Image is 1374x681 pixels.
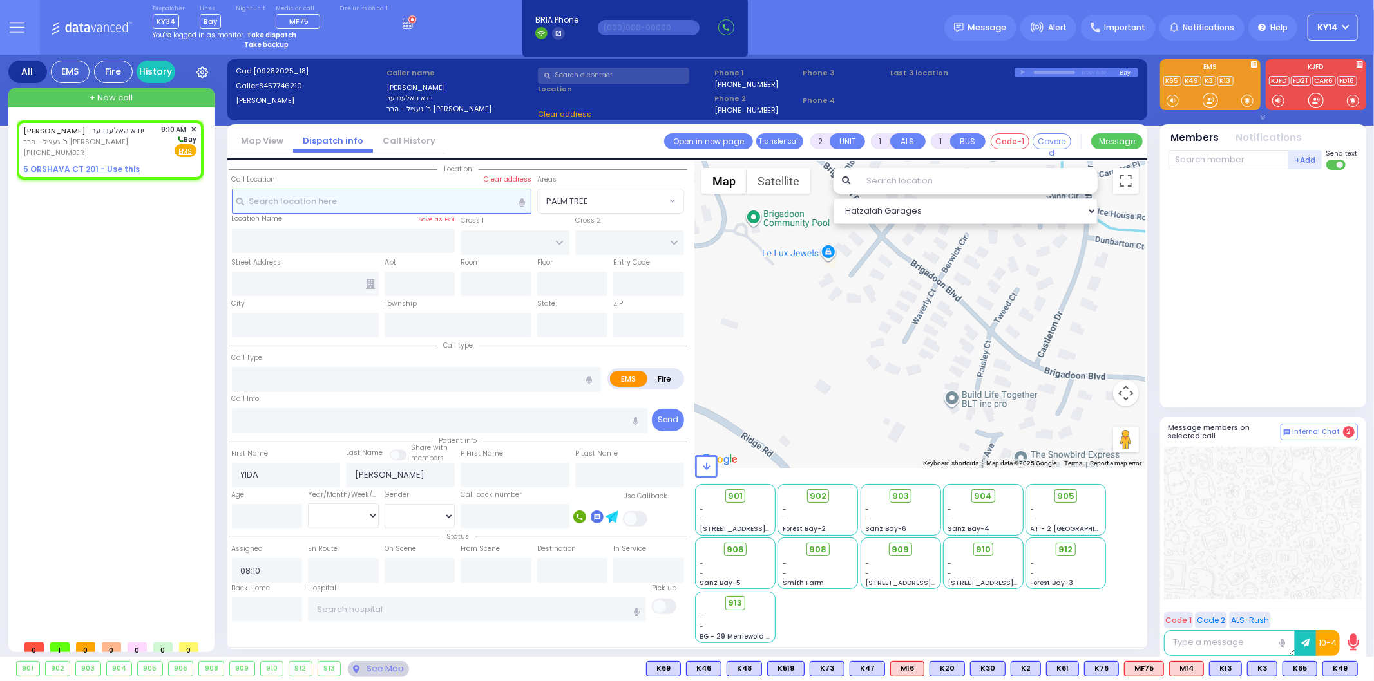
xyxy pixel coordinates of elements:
span: - [783,505,787,514]
button: +Add [1289,150,1322,169]
span: You're logged in as monitor. [153,30,245,40]
button: 10-4 [1316,630,1340,656]
div: K519 [767,661,805,676]
button: Toggle fullscreen view [1113,168,1139,194]
div: BLS [1247,661,1277,676]
span: - [865,514,869,524]
button: Transfer call [756,133,803,149]
span: 0 [24,642,44,652]
label: Call back number [461,490,522,500]
div: K46 [686,661,721,676]
div: 902 [46,662,70,676]
span: [STREET_ADDRESS][PERSON_NAME] [865,578,987,588]
label: Cross 1 [461,216,484,226]
span: - [1031,505,1035,514]
img: Google [698,451,741,468]
span: 905 [1057,490,1074,503]
span: PALM TREE [537,189,684,213]
a: K13 [1217,76,1234,86]
a: FD21 [1291,76,1311,86]
a: Open this area in Google Maps (opens a new window) [698,451,741,468]
span: - [948,514,951,524]
div: Bay [1120,68,1138,77]
div: BLS [810,661,844,676]
label: ר' געציל - הרר [PERSON_NAME] [386,104,533,115]
span: AT - 2 [GEOGRAPHIC_DATA] [1031,524,1126,534]
label: יודא האלענדער [386,93,533,104]
span: Clear address [538,109,591,119]
span: MF75 [289,16,309,26]
span: PALM TREE [546,195,588,208]
span: - [700,568,704,578]
div: K2 [1011,661,1041,676]
span: Phone 3 [803,68,886,79]
label: Location [538,84,710,95]
div: MF75 [1124,661,1164,676]
label: Call Info [232,394,260,404]
div: ALS [890,661,924,676]
label: P First Name [461,449,503,459]
span: 908 [809,543,826,556]
small: Share with [411,443,448,452]
div: M14 [1169,661,1204,676]
label: Destination [537,544,576,554]
span: - [948,505,951,514]
a: K3 [1203,76,1216,86]
span: 0 [102,642,121,652]
button: Drag Pegman onto the map to open Street View [1113,427,1139,452]
a: FD18 [1337,76,1357,86]
span: - [700,514,704,524]
label: Pick up [652,583,676,593]
span: ✕ [191,124,196,135]
button: ALS [890,133,926,149]
span: - [700,612,704,622]
button: Send [652,409,684,431]
div: EMS [51,61,90,83]
span: PALM TREE [538,189,666,212]
label: Caller: [236,80,383,91]
label: In Service [613,544,646,554]
span: Internal Chat [1293,427,1341,436]
label: Night unit [236,5,265,13]
a: [PERSON_NAME] [23,126,86,136]
span: [PHONE_NUMBER] [23,147,87,158]
button: Code 2 [1195,612,1227,628]
span: Smith Farm [783,578,824,588]
div: ALS [1169,661,1204,676]
span: BG - 29 Merriewold S. [700,631,772,641]
label: KJFD [1266,64,1366,73]
label: Gender [385,490,409,500]
label: Fire [647,371,683,387]
span: 2 [1343,426,1355,438]
span: Notifications [1183,22,1234,33]
span: Alert [1048,22,1067,33]
label: [PHONE_NUMBER] [714,79,778,89]
span: Sanz Bay-4 [948,524,989,534]
div: K73 [810,661,844,676]
button: BUS [950,133,986,149]
a: History [137,61,175,83]
label: P Last Name [575,449,618,459]
div: 906 [169,662,193,676]
a: CAR6 [1312,76,1336,86]
label: En Route [308,544,338,554]
label: State [537,299,555,309]
div: 913 [318,662,341,676]
a: Open in new page [664,133,753,149]
label: Save as POI [418,215,455,224]
span: KY14 [1318,22,1338,33]
a: Map View [231,135,293,147]
div: BLS [1283,661,1317,676]
div: K65 [1283,661,1317,676]
span: 8:10 AM [162,125,187,135]
input: Search location here [232,189,531,213]
div: BLS [727,661,762,676]
span: 913 [729,597,743,610]
label: Cad: [236,66,383,77]
label: Turn off text [1326,158,1347,171]
span: - [865,568,869,578]
span: - [783,568,787,578]
button: Code-1 [991,133,1029,149]
label: EMS [1160,64,1261,73]
div: All [8,61,47,83]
